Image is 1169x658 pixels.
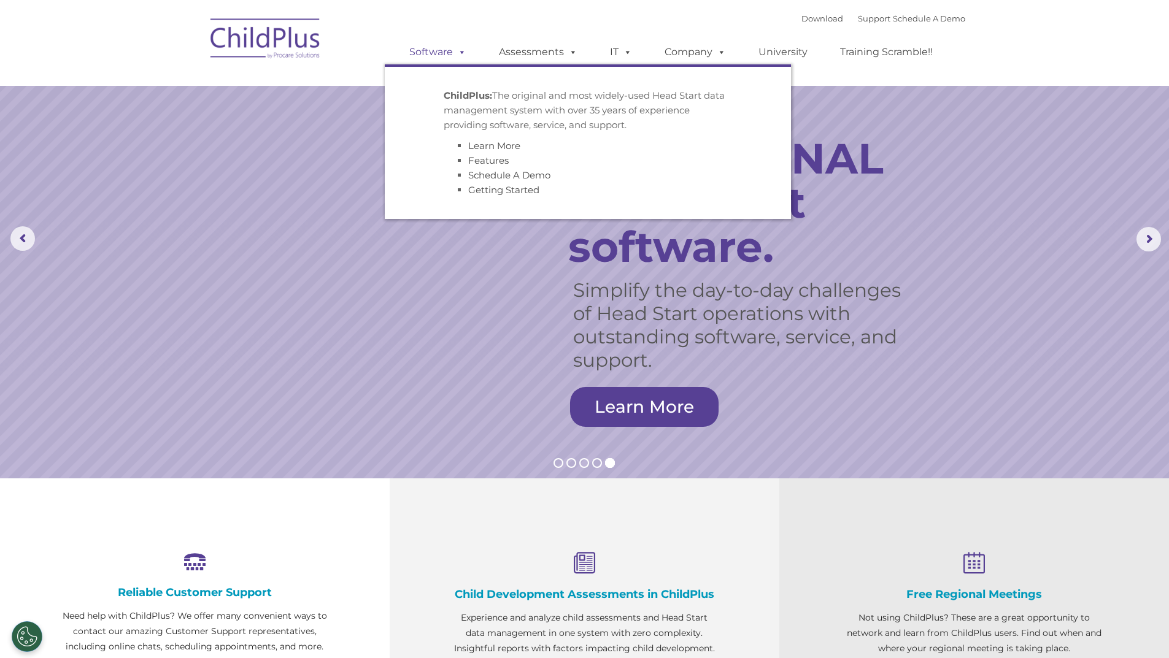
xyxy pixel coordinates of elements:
h4: Reliable Customer Support [61,586,328,599]
a: University [746,40,820,64]
a: IT [598,40,644,64]
p: Experience and analyze child assessments and Head Start data management in one system with zero c... [451,610,718,656]
a: Training Scramble!! [828,40,945,64]
a: Download [801,13,843,23]
a: Features [468,155,509,166]
button: Cookies Settings [12,621,42,652]
p: Not using ChildPlus? These are a great opportunity to network and learn from ChildPlus users. Fin... [841,610,1108,656]
a: Schedule A Demo [893,13,965,23]
h4: Free Regional Meetings [841,587,1108,601]
rs-layer: The ORIGINAL Head Start software. [568,136,933,269]
a: Schedule A Demo [468,169,550,181]
a: Learn More [570,387,719,427]
a: Support [858,13,890,23]
font: | [801,13,965,23]
a: Assessments [487,40,590,64]
span: Last name [171,81,208,90]
a: Learn More [468,140,520,151]
img: ChildPlus by Procare Solutions [204,10,327,71]
a: Software [397,40,479,64]
p: The original and most widely-used Head Start data management system with over 35 years of experie... [444,88,732,132]
span: Phone number [171,131,223,140]
rs-layer: Simplify the day-to-day challenges of Head Start operations with outstanding software, service, a... [573,278,916,372]
a: Company [652,40,738,64]
a: Getting Started [468,184,539,196]
p: Need help with ChildPlus? We offer many convenient ways to contact our amazing Customer Support r... [61,608,328,654]
h4: Child Development Assessments in ChildPlus [451,587,718,601]
strong: ChildPlus: [444,90,492,101]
